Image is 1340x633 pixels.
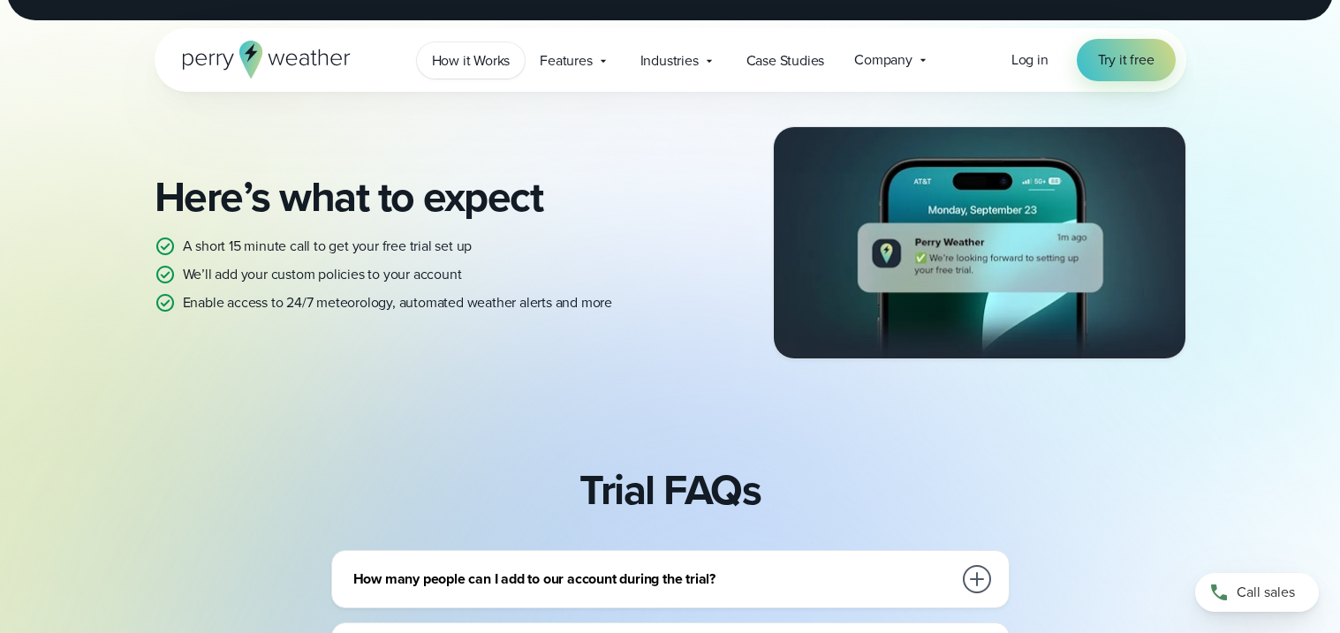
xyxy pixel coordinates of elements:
span: Call sales [1237,582,1295,603]
p: We’ll add your custom policies to your account [183,264,462,285]
span: Features [540,50,592,72]
span: Company [854,49,912,71]
span: Industries [640,50,699,72]
a: Case Studies [731,42,840,79]
p: A short 15 minute call to get your free trial set up [183,236,473,257]
a: Log in [1011,49,1049,71]
a: How it Works [417,42,526,79]
span: Case Studies [746,50,825,72]
span: Log in [1011,49,1049,70]
h2: Here’s what to expect [155,172,656,222]
span: How it Works [432,50,511,72]
a: Call sales [1195,573,1319,612]
span: Try it free [1098,49,1155,71]
h2: Trial FAQs [579,465,761,515]
p: Enable access to 24/7 meteorology, automated weather alerts and more [183,292,612,313]
a: Try it free [1077,39,1176,81]
h3: How many people can I add to our account during the trial? [353,569,952,590]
